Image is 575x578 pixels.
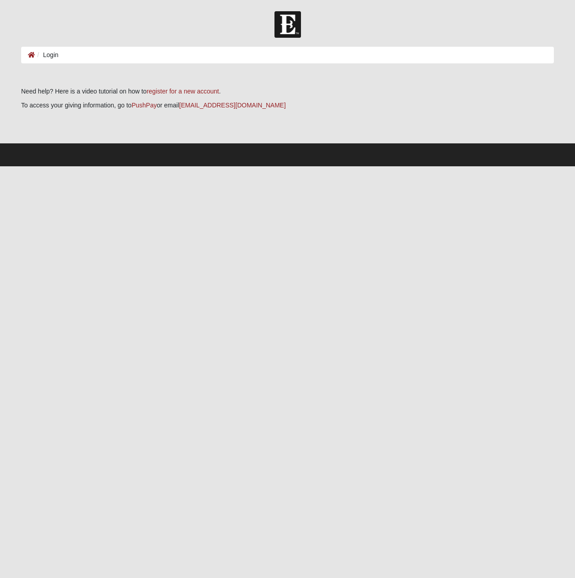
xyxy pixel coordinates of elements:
[179,102,286,109] a: [EMAIL_ADDRESS][DOMAIN_NAME]
[21,87,554,96] p: Need help? Here is a video tutorial on how to .
[35,50,58,60] li: Login
[21,101,554,110] p: To access your giving information, go to or email
[274,11,301,38] img: Church of Eleven22 Logo
[132,102,157,109] a: PushPay
[146,88,219,95] a: register for a new account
